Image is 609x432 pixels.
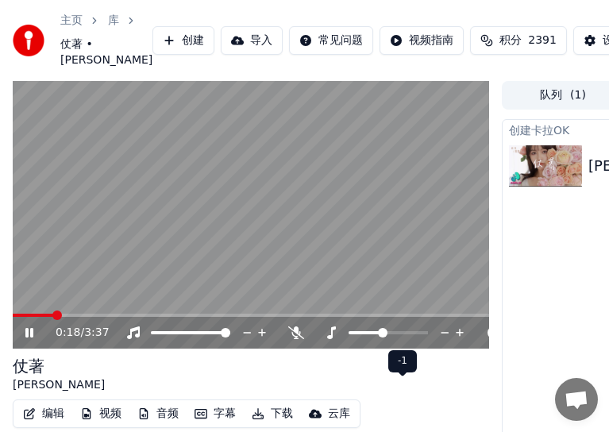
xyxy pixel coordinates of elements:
[131,403,185,425] button: 音频
[388,350,417,372] div: -1
[470,26,567,55] button: 积分2391
[13,25,44,56] img: youka
[221,26,283,55] button: 导入
[13,355,105,377] div: 仗著
[245,403,299,425] button: 下载
[570,87,586,103] span: ( 1 )
[108,13,119,29] a: 库
[380,26,464,55] button: 视频指南
[56,325,94,341] div: /
[289,26,373,55] button: 常见问题
[74,403,128,425] button: 视频
[13,377,105,393] div: [PERSON_NAME]
[56,325,80,341] span: 0:18
[60,13,152,68] nav: breadcrumb
[60,13,83,29] a: 主页
[499,33,522,48] span: 积分
[152,26,214,55] button: 创建
[17,403,71,425] button: 编辑
[528,33,557,48] span: 2391
[84,325,109,341] span: 3:37
[60,37,152,68] span: 仗著 • [PERSON_NAME]
[188,403,242,425] button: 字幕
[555,378,598,421] div: 打開聊天
[328,406,350,422] div: 云库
